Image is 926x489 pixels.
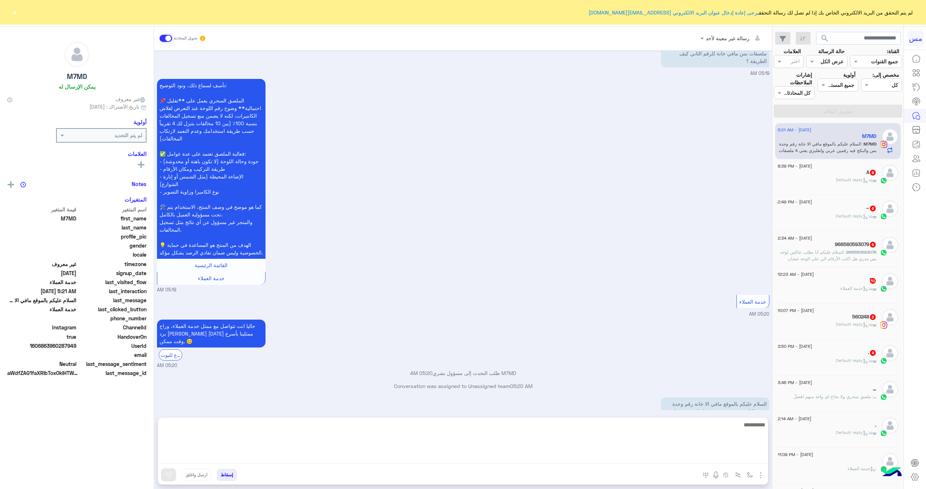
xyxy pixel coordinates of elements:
button: Trigger scenario [732,469,744,481]
span: null [7,242,76,249]
span: : خدمة العملاء [848,466,876,471]
button: create order [720,469,732,481]
span: لم يتم التحقق من البريد الالكتروني الخاص بك إذا لم تصل لك رسالة التحقق [589,9,913,16]
span: last_message_sentiment [78,360,147,368]
span: بوت [869,177,876,182]
span: last_message_id [81,369,146,377]
span: 1606863960287949 [7,342,76,350]
span: … [874,394,876,399]
div: اختر [791,57,801,67]
h6: يمكن الإرسال له [59,83,95,90]
img: defaultAdmin.png [882,273,898,289]
label: القناة: [887,47,899,55]
span: aWdfZAG1faXRlbToxOklHTWVzc2FnZAUlEOjE3ODQxNDAzNTk0MjMyODA3OjM0MDI4MjM2Njg0MTcxMDMwMTI0NDI1OTg0OTA... [7,369,80,377]
span: 4 [870,350,876,356]
button: تطبيق الفلاتر [774,105,902,118]
img: defaultAdmin.png [882,417,898,434]
span: خدمة العملاء [7,305,76,313]
span: 10 [870,278,876,284]
span: بوت [869,430,876,435]
img: select flow [747,472,753,478]
span: [DATE] - 10:07 PM [778,307,814,314]
label: مخصص إلى: [872,71,899,79]
span: 05:20 AM [410,370,433,376]
span: M7MD [864,141,876,147]
span: [DATE] - 3:50 PM [778,343,812,350]
span: last_visited_flow [78,278,147,286]
span: : Default reply [836,177,869,182]
h5: 560248 [852,314,876,320]
span: 8 [7,324,76,331]
span: 6 [870,242,876,248]
img: send attachment [756,471,765,480]
img: defaultAdmin.png [882,201,898,217]
img: add [8,181,14,188]
span: تاريخ الأشتراك : [DATE] [89,103,139,110]
span: : Default reply [836,213,869,219]
span: [DATE] - 11:09 PM [778,451,813,458]
label: إشارات الملاحظات [774,71,812,87]
h5: M7MD [862,133,876,139]
span: M7MD [7,215,76,222]
span: last_interaction [78,287,147,295]
img: WhatsApp [880,357,887,364]
span: null [7,315,76,322]
span: 0 [7,360,76,368]
img: WhatsApp [880,177,887,184]
span: locale [78,251,147,258]
span: 2025-08-26T02:21:00.734Z [7,287,76,295]
span: بوت [869,358,876,363]
label: حالة الرسالة [818,47,845,55]
span: [DATE] - 12:23 AM [778,271,814,278]
span: last_message [78,296,147,304]
img: defaultAdmin.png [882,381,898,397]
span: 05:20 AM [510,383,532,389]
h6: المتغيرات [124,196,146,203]
img: defaultAdmin.png [882,345,898,361]
a: يرجى إعادة إدخال عنوان البريد الالكتروني [EMAIL_ADDRESS][DOMAIN_NAME] [589,9,759,16]
span: [DATE] - 2:14 AM [778,416,811,422]
span: غير معروف [7,260,76,268]
p: 26/8/2025, 5:19 AM [157,79,266,259]
h6: العلامات [7,151,146,157]
p: 26/8/2025, 5:20 AM [157,320,266,347]
img: create order [723,472,729,478]
h5: . [868,350,876,356]
small: تحويل المحادثة [174,35,197,41]
img: WhatsApp [880,465,887,473]
span: 966560593079 [846,249,876,255]
span: خدمة العملاء [7,278,76,286]
img: WhatsApp [880,393,887,401]
span: : Default reply [836,358,869,363]
span: 05:19 AM [750,71,769,76]
img: Trigger scenario [735,472,741,478]
img: defaultAdmin.png [882,237,898,253]
span: 2025-08-26T02:19:49.989Z [7,269,76,277]
span: بوت [869,286,876,291]
img: notes [20,182,26,187]
span: [DATE] - 2:49 PM [778,199,812,205]
img: defaultAdmin.png [65,42,89,67]
h5: M7MD [67,72,87,81]
img: WhatsApp [880,249,887,256]
button: ارسل واغلق [182,469,211,481]
span: 05:20 AM [749,311,769,317]
h5: A [866,169,876,176]
span: خدمة العملاء [739,299,766,305]
span: : Default reply [836,430,869,435]
h6: Notes [132,181,146,187]
span: ChannelId [78,324,147,331]
span: 2 [870,314,876,320]
span: بوت [869,213,876,219]
span: السلام عليكم أنا بطلب عاكس لوحه بس مدري هل اكتب الأرقام الي على الوحه عشان توفروها لي و لا اطلبها... [780,249,876,268]
span: profile_pic [78,233,147,240]
label: أولوية [843,71,855,79]
span: : خدمة العملاء [840,286,869,291]
span: last_name [78,224,147,231]
span: HandoverOn [78,333,147,341]
span: [DATE] - 5:21 AM [778,127,811,133]
img: send message [165,471,172,479]
img: WhatsApp [880,430,887,437]
span: [DATE] - 8:39 PM [778,163,812,169]
span: null [7,351,76,359]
